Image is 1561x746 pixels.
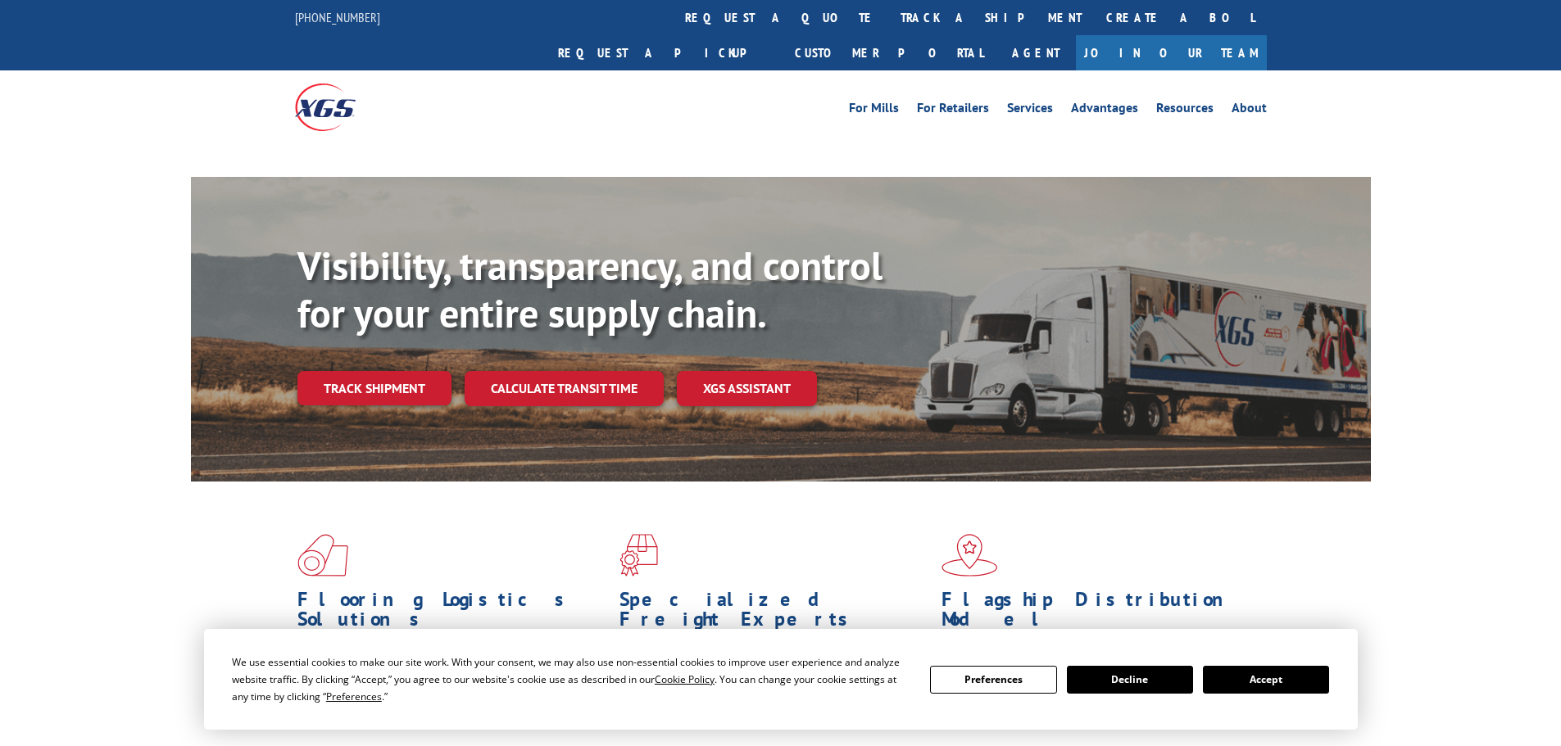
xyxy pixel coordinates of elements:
[1067,666,1193,694] button: Decline
[297,240,883,338] b: Visibility, transparency, and control for your entire supply chain.
[546,35,783,70] a: Request a pickup
[1076,35,1267,70] a: Join Our Team
[783,35,996,70] a: Customer Portal
[917,102,989,120] a: For Retailers
[1007,102,1053,120] a: Services
[655,672,715,686] span: Cookie Policy
[232,653,910,705] div: We use essential cookies to make our site work. With your consent, we may also use non-essential ...
[619,534,658,576] img: xgs-icon-focused-on-flooring-red
[297,371,452,405] a: Track shipment
[930,666,1056,694] button: Preferences
[1232,102,1267,120] a: About
[1156,102,1214,120] a: Resources
[677,371,817,406] a: XGS ASSISTANT
[1071,102,1138,120] a: Advantages
[942,534,998,576] img: xgs-icon-flagship-distribution-model-red
[297,590,607,637] h1: Flooring Logistics Solutions
[297,534,348,576] img: xgs-icon-total-supply-chain-intelligence-red
[996,35,1076,70] a: Agent
[295,9,380,25] a: [PHONE_NUMBER]
[465,371,664,406] a: Calculate transit time
[849,102,899,120] a: For Mills
[619,590,929,637] h1: Specialized Freight Experts
[942,590,1251,637] h1: Flagship Distribution Model
[326,689,382,703] span: Preferences
[204,629,1358,730] div: Cookie Consent Prompt
[1203,666,1329,694] button: Accept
